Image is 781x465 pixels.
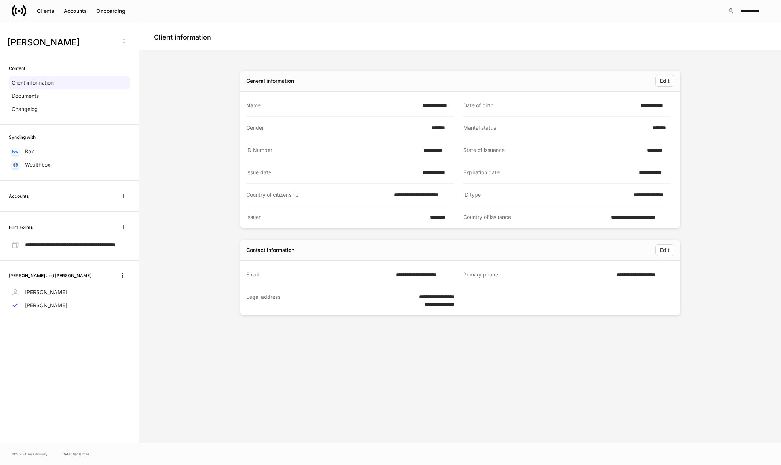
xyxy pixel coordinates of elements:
h4: Client information [154,33,211,42]
p: Wealthbox [25,161,51,168]
div: Clients [37,8,54,14]
div: General information [246,77,294,85]
p: Changelog [12,105,38,113]
div: Issuer [246,213,426,221]
span: © 2025 OneAdvisory [12,451,48,457]
a: Box [9,145,130,158]
h6: Syncing with [9,134,36,141]
h6: Firm Forms [9,224,33,231]
div: Date of birth [463,102,636,109]
a: Changelog [9,103,130,116]
h6: Content [9,65,25,72]
a: Data Disclaimer [62,451,89,457]
div: Accounts [64,8,87,14]
p: Client information [12,79,54,86]
button: Edit [655,244,674,256]
div: Legal address [246,293,402,308]
div: Country of citizenship [246,191,390,198]
div: Email [246,271,392,278]
a: Client information [9,76,130,89]
p: [PERSON_NAME] [25,302,67,309]
h3: [PERSON_NAME] [7,37,113,48]
p: Box [25,148,34,155]
button: Edit [655,75,674,87]
a: [PERSON_NAME] [9,299,130,312]
div: Issue date [246,169,418,176]
div: Expiration date [463,169,635,176]
div: Onboarding [96,8,125,14]
button: Clients [32,5,59,17]
a: Documents [9,89,130,103]
div: Name [246,102,419,109]
div: Gender [246,124,427,131]
h6: Accounts [9,193,29,200]
a: [PERSON_NAME] [9,286,130,299]
div: Marital status [463,124,648,131]
div: Country of issuance [463,213,607,221]
button: Accounts [59,5,92,17]
div: Contact information [246,246,294,254]
img: oYqM9ojoZLfzCHUefNbBcWHcyDPbQKagtYciMC8pFl3iZXy3dU33Uwy+706y+0q2uJ1ghNQf2OIHrSh50tUd9HaB5oMc62p0G... [12,150,18,153]
p: [PERSON_NAME] [25,289,67,296]
div: Primary phone [463,271,612,279]
h6: [PERSON_NAME] and [PERSON_NAME] [9,272,91,279]
p: Documents [12,92,39,100]
div: Edit [660,248,670,253]
div: State of issuance [463,146,643,154]
a: Wealthbox [9,158,130,171]
button: Onboarding [92,5,130,17]
div: Edit [660,78,670,83]
div: ID Number [246,146,419,154]
div: ID type [463,191,630,198]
